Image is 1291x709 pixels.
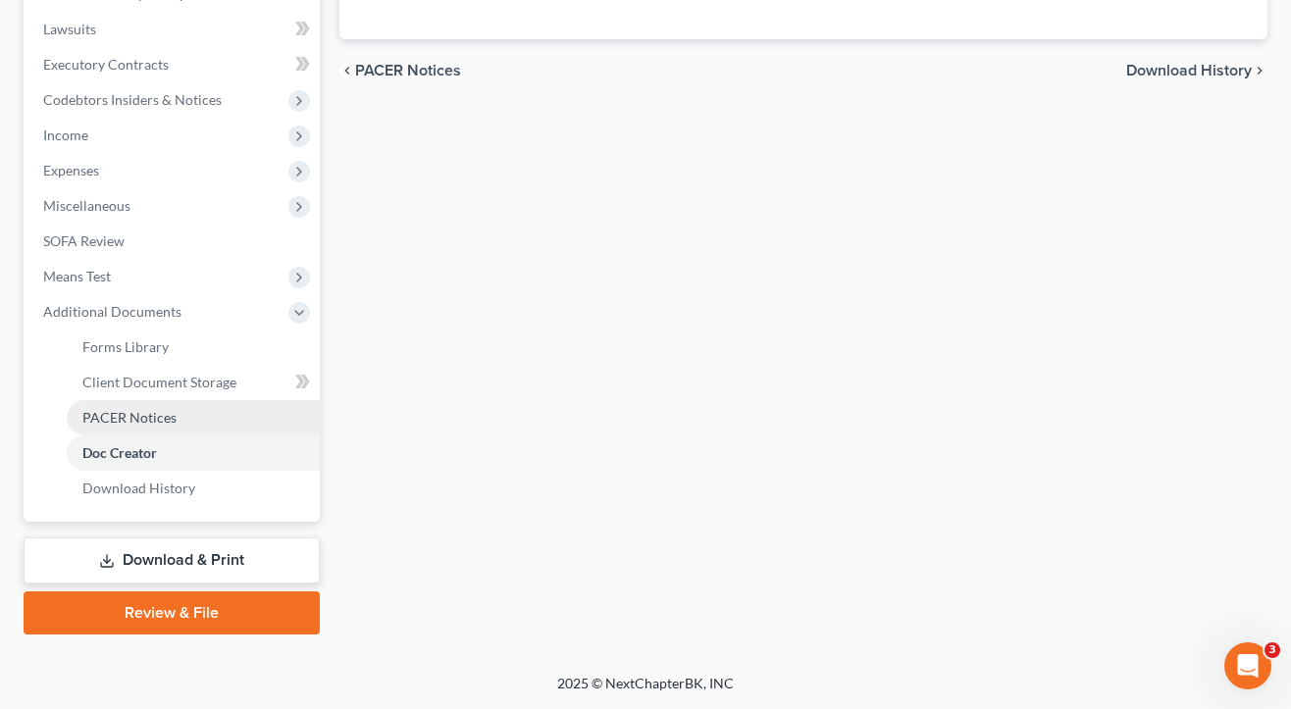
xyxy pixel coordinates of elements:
[67,435,320,471] a: Doc Creator
[27,224,320,259] a: SOFA Review
[1252,63,1267,78] i: chevron_right
[43,232,125,249] span: SOFA Review
[27,47,320,82] a: Executory Contracts
[43,303,181,320] span: Additional Documents
[82,444,157,461] span: Doc Creator
[24,537,320,583] a: Download & Print
[82,480,195,496] span: Download History
[67,365,320,400] a: Client Document Storage
[1265,642,1280,658] span: 3
[24,591,320,634] a: Review & File
[82,338,169,355] span: Forms Library
[43,268,111,284] span: Means Test
[43,162,99,178] span: Expenses
[82,409,177,426] span: PACER Notices
[1224,642,1271,689] iframe: Intercom live chat
[43,56,169,73] span: Executory Contracts
[355,63,461,78] span: PACER Notices
[339,63,461,78] button: chevron_left PACER Notices
[67,329,320,365] a: Forms Library
[43,91,222,108] span: Codebtors Insiders & Notices
[1126,63,1252,78] span: Download History
[67,400,320,435] a: PACER Notices
[339,63,355,78] i: chevron_left
[86,674,1205,709] div: 2025 © NextChapterBK, INC
[82,374,236,390] span: Client Document Storage
[43,197,130,214] span: Miscellaneous
[67,471,320,506] a: Download History
[43,21,96,37] span: Lawsuits
[27,12,320,47] a: Lawsuits
[43,127,88,143] span: Income
[1126,63,1267,78] button: Download History chevron_right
